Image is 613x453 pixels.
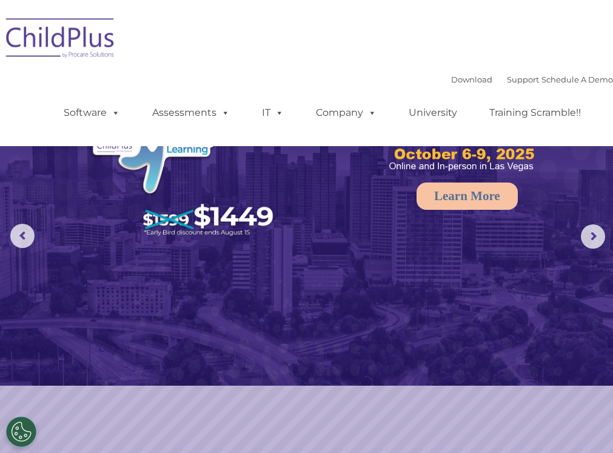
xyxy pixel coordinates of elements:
[451,75,492,84] a: Download
[507,75,539,84] a: Support
[477,101,593,125] a: Training Scramble!!
[304,101,389,125] a: Company
[250,101,296,125] a: IT
[52,101,132,125] a: Software
[140,101,242,125] a: Assessments
[552,395,613,453] iframe: Chat Widget
[451,75,613,84] font: |
[397,101,469,125] a: University
[6,417,36,447] button: Cookies Settings
[541,75,613,84] a: Schedule A Demo
[417,183,518,210] a: Learn More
